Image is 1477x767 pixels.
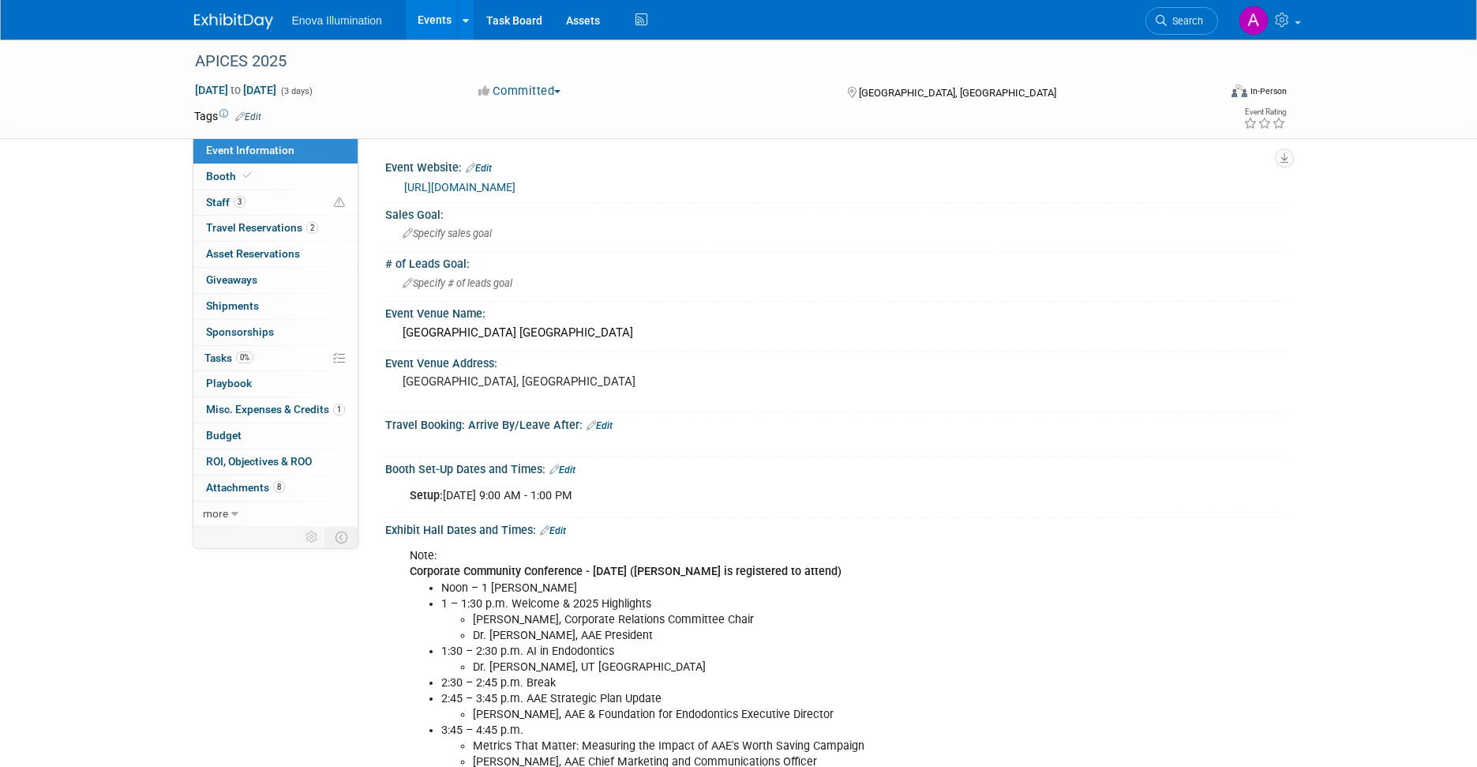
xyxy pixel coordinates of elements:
[859,87,1056,99] span: [GEOGRAPHIC_DATA], [GEOGRAPHIC_DATA]
[549,464,575,476] a: Edit
[385,252,1284,272] div: # of Leads Goal:
[206,299,259,312] span: Shipments
[410,489,443,502] b: Setup:
[189,47,1194,76] div: APICES 2025
[385,457,1284,478] div: Booth Set-Up Dates and Times:
[206,403,345,415] span: Misc. Expenses & Credits
[385,518,1284,539] div: Exhibit Hall Dates and Times:
[441,691,1100,723] li: 2:45 – 3:45 p.m. AAE Strategic Plan Update
[193,449,358,475] a: ROI, Objectives & ROO
[206,429,242,442] span: Budget
[279,86,313,96] span: (3 days)
[385,413,1284,434] div: Travel Booking: Arrive By/Leave After:
[193,138,358,164] a: Event Information
[1250,85,1287,97] div: In-Person
[292,14,382,27] span: Enova Illumination
[206,377,252,389] span: Playbook
[193,320,358,345] a: Sponsorships
[193,164,358,190] a: Booth
[385,156,1284,176] div: Event Website:
[235,111,261,122] a: Edit
[333,404,345,415] span: 1
[298,527,326,547] td: Personalize Event Tab Strip
[397,321,1272,345] div: [GEOGRAPHIC_DATA] [GEOGRAPHIC_DATA]
[587,420,613,431] a: Edit
[193,476,358,501] a: Attachments8
[473,660,1100,675] li: Dr. [PERSON_NAME], UT [GEOGRAPHIC_DATA]
[193,423,358,449] a: Budget
[193,371,358,397] a: Playbook
[399,480,1110,512] div: [DATE] 9:00 AM - 1:00 PM
[193,216,358,241] a: Travel Reservations2
[466,163,492,174] a: Edit
[441,581,1100,596] li: Noon – 1 [PERSON_NAME]
[473,739,1100,754] li: Metrics That Matter: Measuring the Impact of AAE's Worth Saving Campaign
[403,374,742,389] pre: [GEOGRAPHIC_DATA], [GEOGRAPHIC_DATA]
[193,502,358,527] a: more
[206,196,246,209] span: Staff
[206,144,294,156] span: Event Information
[1243,108,1286,116] div: Event Rating
[1145,7,1218,35] a: Search
[385,352,1284,371] div: Event Venue Address:
[385,203,1284,223] div: Sales Goal:
[193,397,358,423] a: Misc. Expenses & Credits1
[243,171,251,180] i: Booth reservation complete
[206,455,312,468] span: ROI, Objectives & ROO
[473,707,1100,723] li: [PERSON_NAME], AAE & Foundation for Endodontics Executive Director
[473,83,567,100] button: Committed
[206,221,318,234] span: Travel Reservations
[410,565,842,578] b: Corporate Community Conference - [DATE] ([PERSON_NAME] is registered to attend)
[385,302,1284,321] div: Event Venue Name:
[334,196,345,210] span: Potential Scheduling Conflict -- at least one attendee is tagged in another overlapping event.
[1239,6,1269,36] img: Abby Nelson
[194,83,277,97] span: [DATE] [DATE]
[203,507,228,520] span: more
[206,170,254,182] span: Booth
[404,181,515,194] a: [URL][DOMAIN_NAME]
[206,325,274,338] span: Sponsorships
[1231,85,1247,97] img: Format-Inperson.png
[194,13,273,29] img: ExhibitDay
[193,346,358,371] a: Tasks0%
[441,644,1100,675] li: 1:30 – 2:30 p.m. AI in Endodontics
[473,628,1100,644] li: Dr. [PERSON_NAME], AAE President
[540,525,566,536] a: Edit
[194,108,261,124] td: Tags
[273,481,285,493] span: 8
[234,196,246,208] span: 3
[306,222,318,234] span: 2
[193,242,358,267] a: Asset Reservations
[325,527,358,547] td: Toggle Event Tabs
[1125,82,1288,106] div: Event Format
[206,481,285,494] span: Attachments
[204,352,253,364] span: Tasks
[441,596,1100,644] li: 1 – 1:30 p.m. Welcome & 2025 Highlights
[206,273,257,286] span: Giveaways
[193,294,358,319] a: Shipments
[473,612,1100,628] li: [PERSON_NAME], Corporate Relations Committee Chair
[206,247,300,260] span: Asset Reservations
[403,227,492,239] span: Specify sales goal
[193,268,358,293] a: Giveaways
[228,84,243,96] span: to
[236,352,253,363] span: 0%
[441,675,1100,691] li: 2:30 – 2:45 p.m. Break
[403,277,512,289] span: Specify # of leads goal
[1167,15,1203,27] span: Search
[193,190,358,216] a: Staff3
